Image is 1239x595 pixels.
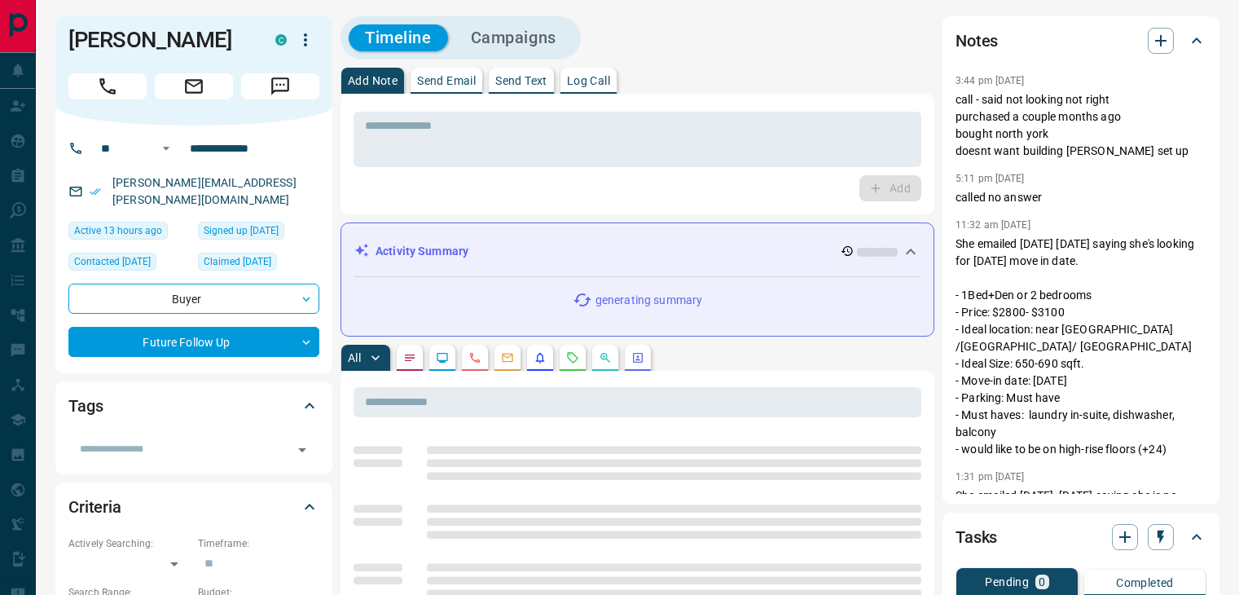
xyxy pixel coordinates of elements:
p: She emailed [DATE] [DATE] saying she's looking for [DATE] move in date. - 1Bed+Den or 2 bedrooms ... [956,236,1206,458]
p: Timeframe: [198,536,319,551]
p: All [348,352,361,364]
svg: Agent Actions [631,351,644,364]
a: [PERSON_NAME][EMAIL_ADDRESS][PERSON_NAME][DOMAIN_NAME] [112,176,297,206]
span: Signed up [DATE] [204,223,279,239]
p: Log Call [567,75,610,86]
h1: [PERSON_NAME] [68,27,251,53]
span: Call [68,73,147,99]
span: Claimed [DATE] [204,253,271,270]
p: Completed [1116,577,1174,588]
div: Criteria [68,487,319,527]
svg: Email Verified [90,186,101,197]
div: Future Follow Up [68,327,319,357]
div: Thu Jul 03 2025 [198,253,319,275]
div: Buyer [68,284,319,314]
span: Email [155,73,233,99]
p: Add Note [348,75,398,86]
div: Fri Jul 04 2025 [68,253,190,275]
p: Send Text [495,75,547,86]
h2: Notes [956,28,998,54]
button: Open [156,139,176,158]
div: Tasks [956,518,1206,557]
div: Activity Summary [354,236,920,267]
svg: Calls [468,351,481,364]
svg: Lead Browsing Activity [436,351,449,364]
button: Open [291,439,314,461]
svg: Listing Alerts [534,351,547,364]
svg: Emails [501,351,514,364]
p: 5:11 pm [DATE] [956,173,1025,184]
p: 3:44 pm [DATE] [956,75,1025,86]
svg: Notes [403,351,416,364]
h2: Criteria [68,494,121,520]
svg: Opportunities [599,351,612,364]
span: Message [241,73,319,99]
div: Notes [956,21,1206,60]
p: call - said not looking not right purchased a couple months ago bought north york doesnt want bui... [956,91,1206,160]
p: 0 [1039,576,1045,588]
p: Send Email [417,75,476,86]
button: Campaigns [455,24,573,51]
p: Activity Summary [376,243,468,260]
h2: Tasks [956,524,997,550]
h2: Tags [68,393,103,419]
p: 11:32 am [DATE] [956,219,1030,231]
p: 1:31 pm [DATE] [956,471,1025,483]
p: Actively Searching: [68,536,190,551]
span: Active 13 hours ago [74,223,162,239]
div: Tue May 10 2022 [198,222,319,245]
p: called no answer [956,189,1206,206]
span: Contacted [DATE] [74,253,151,270]
div: Tags [68,386,319,425]
p: She emailed [DATE], [DATE] saying she is no longer looking for a unit. [956,487,1206,522]
button: Timeline [349,24,448,51]
p: Pending [985,576,1029,588]
div: Wed Oct 15 2025 [68,222,190,245]
p: generating summary [595,292,702,309]
div: condos.ca [275,34,287,46]
svg: Requests [566,351,579,364]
